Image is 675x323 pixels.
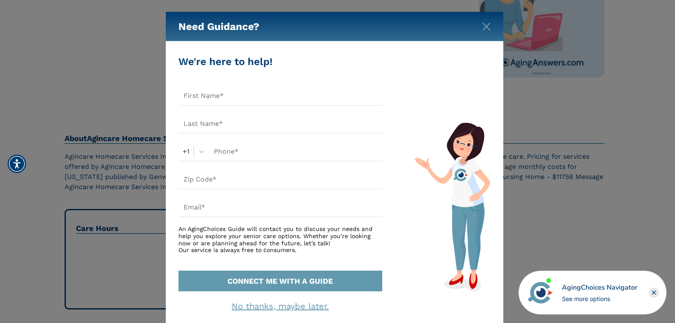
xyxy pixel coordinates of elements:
div: We're here to help! [178,54,382,69]
div: An AgingChoices Guide will contact you to discuss your needs and help you explore your senior car... [178,225,382,254]
input: Phone* [209,142,382,161]
button: CONNECT ME WITH A GUIDE [178,271,382,291]
a: No thanks, maybe later. [232,301,329,311]
div: AgingChoices Navigator [562,282,637,293]
div: Close [649,288,659,298]
input: Zip Code* [178,170,382,189]
div: See more options [562,294,637,303]
input: First Name* [178,86,382,106]
img: modal-close.svg [482,22,491,31]
input: Last Name* [178,114,382,133]
h5: Need Guidance? [178,12,259,41]
img: avatar [526,278,555,307]
button: Close [482,21,491,29]
img: match-guide-form.svg [414,122,490,291]
input: Email* [178,198,382,217]
div: Accessibility Menu [8,155,26,173]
